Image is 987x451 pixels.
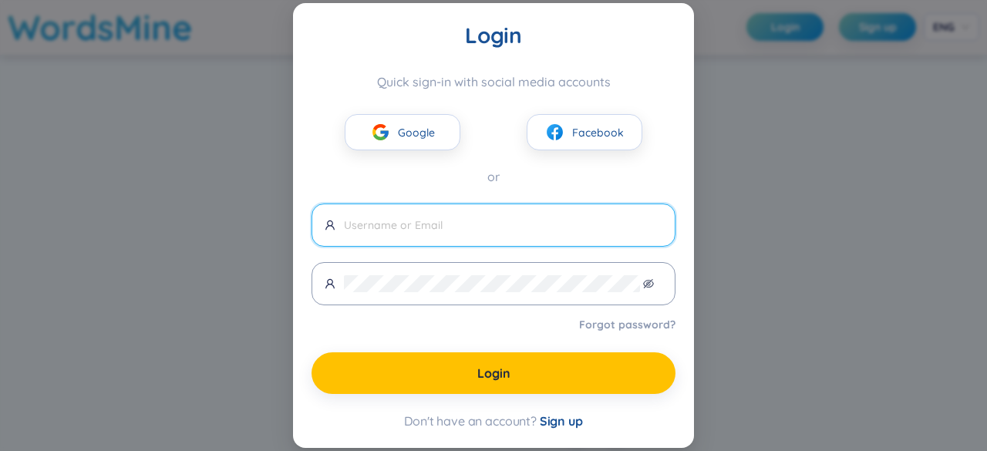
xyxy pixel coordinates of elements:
button: facebookFacebook [527,114,642,150]
button: Login [312,352,675,394]
span: eye-invisible [643,278,654,289]
span: Facebook [572,123,624,140]
span: user [325,220,335,231]
span: user [325,278,335,289]
img: google [371,123,390,142]
span: Google [398,123,435,140]
button: googleGoogle [345,114,460,150]
a: Forgot password? [579,317,675,332]
div: or [312,167,675,187]
span: Sign up [540,413,583,429]
div: Quick sign-in with social media accounts [312,74,675,89]
span: Login [477,365,510,382]
input: Username or Email [344,217,662,234]
img: facebook [545,123,564,142]
div: Login [312,22,675,49]
div: Don't have an account? [312,412,675,429]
